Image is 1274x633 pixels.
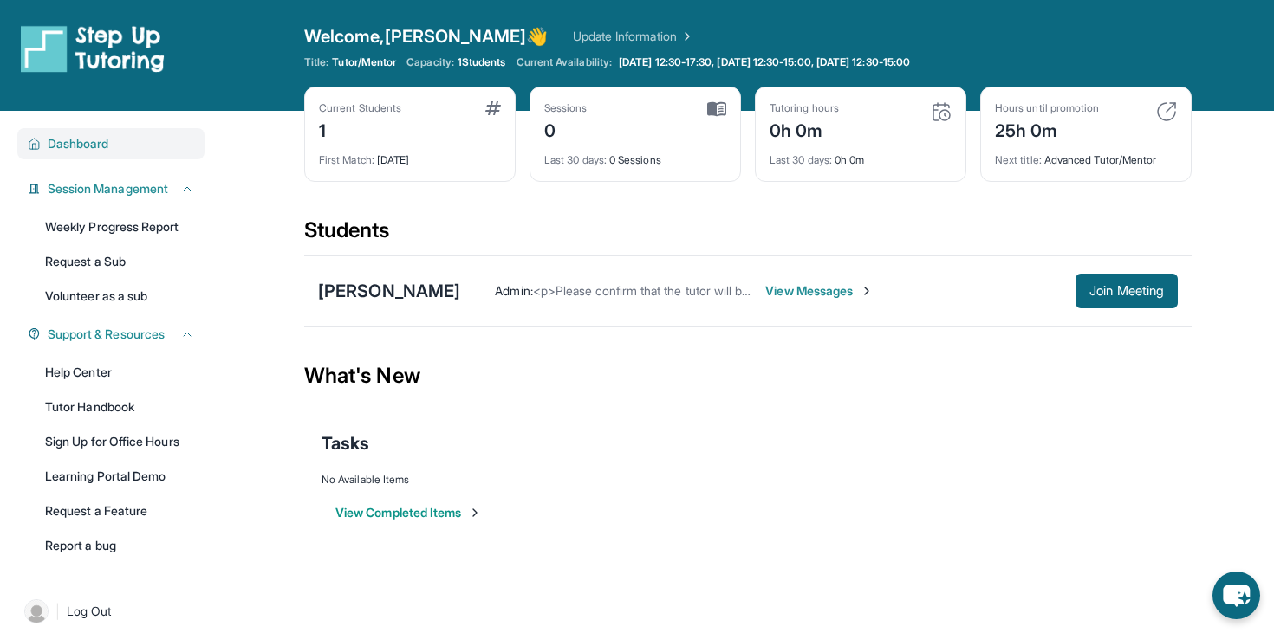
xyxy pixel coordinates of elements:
[48,326,165,343] span: Support & Resources
[544,143,726,167] div: 0 Sessions
[533,283,1159,298] span: <p>Please confirm that the tutor will be able to attend your first assigned meeting time before j...
[41,326,194,343] button: Support & Resources
[1212,572,1260,619] button: chat-button
[335,504,482,521] button: View Completed Items
[35,211,205,242] a: Weekly Progress Report
[573,28,694,45] a: Update Information
[458,55,506,69] span: 1 Students
[485,101,501,115] img: card
[55,601,60,622] span: |
[304,24,549,48] span: Welcome, [PERSON_NAME] 👋
[35,281,205,312] a: Volunteer as a sub
[770,101,839,115] div: Tutoring hours
[35,495,205,526] a: Request a Feature
[35,391,205,423] a: Tutor Handbook
[21,24,165,73] img: logo
[995,143,1177,167] div: Advanced Tutor/Mentor
[1076,274,1178,308] button: Join Meeting
[677,28,694,45] img: Chevron Right
[35,426,205,457] a: Sign Up for Office Hours
[41,135,194,152] button: Dashboard
[517,55,612,69] span: Current Availability:
[304,338,1192,414] div: What's New
[931,101,952,122] img: card
[17,592,205,630] a: |Log Out
[495,283,532,298] span: Admin :
[860,284,874,298] img: Chevron-Right
[319,143,501,167] div: [DATE]
[319,101,401,115] div: Current Students
[322,431,369,455] span: Tasks
[544,101,588,115] div: Sessions
[319,115,401,143] div: 1
[304,55,328,69] span: Title:
[770,143,952,167] div: 0h 0m
[35,357,205,388] a: Help Center
[544,153,607,166] span: Last 30 days :
[406,55,454,69] span: Capacity:
[35,461,205,492] a: Learning Portal Demo
[318,279,460,303] div: [PERSON_NAME]
[322,473,1174,487] div: No Available Items
[35,246,205,277] a: Request a Sub
[707,101,726,117] img: card
[48,135,109,152] span: Dashboard
[48,180,168,197] span: Session Management
[67,603,112,620] span: Log Out
[995,115,1099,143] div: 25h 0m
[765,282,874,300] span: View Messages
[1156,101,1177,122] img: card
[304,216,1192,255] div: Students
[319,153,374,166] span: First Match :
[35,530,205,561] a: Report a bug
[41,180,194,197] button: Session Management
[332,55,396,69] span: Tutor/Mentor
[995,153,1042,166] span: Next title :
[770,153,832,166] span: Last 30 days :
[544,115,588,143] div: 0
[615,55,913,69] a: [DATE] 12:30-17:30, [DATE] 12:30-15:00, [DATE] 12:30-15:00
[1089,286,1164,296] span: Join Meeting
[619,55,910,69] span: [DATE] 12:30-17:30, [DATE] 12:30-15:00, [DATE] 12:30-15:00
[770,115,839,143] div: 0h 0m
[24,599,49,623] img: user-img
[995,101,1099,115] div: Hours until promotion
